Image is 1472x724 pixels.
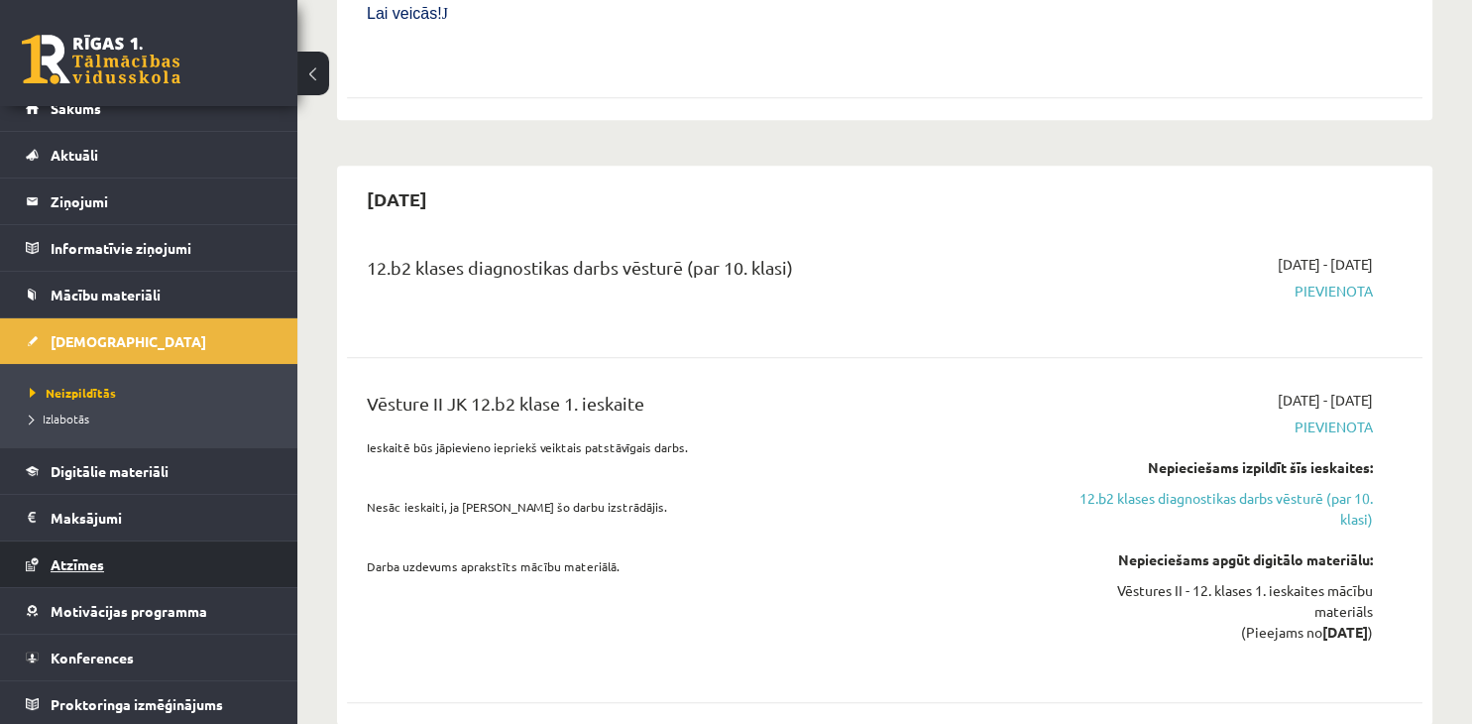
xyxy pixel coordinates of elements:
a: Motivācijas programma [26,588,273,634]
span: Proktoringa izmēģinājums [51,695,223,713]
span: Atzīmes [51,555,104,573]
a: Maksājumi [26,495,273,541]
span: Lai veicās! [367,5,442,22]
span: Pievienota [1058,281,1373,302]
a: Informatīvie ziņojumi [26,225,273,271]
span: [DATE] - [DATE] [1278,254,1373,275]
span: Mācību materiāli [51,286,161,303]
a: Ziņojumi [26,179,273,224]
a: 12.b2 klases diagnostikas darbs vēsturē (par 10. klasi) [1058,488,1373,530]
span: Konferences [51,649,134,666]
div: Vēsture II JK 12.b2 klase 1. ieskaite [367,390,1028,426]
a: Neizpildītās [30,384,278,402]
span: Sākums [51,99,101,117]
a: Rīgas 1. Tālmācības vidusskola [22,35,180,84]
div: 12.b2 klases diagnostikas darbs vēsturē (par 10. klasi) [367,254,1028,291]
span: Izlabotās [30,411,89,426]
div: Vēstures II - 12. klases 1. ieskaites mācību materiāls (Pieejams no ) [1058,580,1373,643]
a: Atzīmes [26,542,273,587]
span: Aktuāli [51,146,98,164]
a: Sākums [26,85,273,131]
p: Darba uzdevums aprakstīts mācību materiālā. [367,557,1028,575]
span: [DATE] - [DATE] [1278,390,1373,411]
span: J [442,5,448,22]
a: Aktuāli [26,132,273,178]
div: Nepieciešams apgūt digitālo materiālu: [1058,549,1373,570]
span: Pievienota [1058,417,1373,437]
span: Digitālie materiāli [51,462,169,480]
p: Ieskaitē būs jāpievieno iepriekš veiktais patstāvīgais darbs. [367,438,1028,456]
p: Nesāc ieskaiti, ja [PERSON_NAME] šo darbu izstrādājis. [367,498,1028,516]
legend: Ziņojumi [51,179,273,224]
span: Neizpildītās [30,385,116,401]
a: Digitālie materiāli [26,448,273,494]
a: Konferences [26,635,273,680]
h2: [DATE] [347,176,447,222]
span: [DEMOGRAPHIC_DATA] [51,332,206,350]
div: Nepieciešams izpildīt šīs ieskaites: [1058,457,1373,478]
strong: [DATE] [1322,623,1368,641]
legend: Informatīvie ziņojumi [51,225,273,271]
legend: Maksājumi [51,495,273,541]
a: Mācību materiāli [26,272,273,317]
a: [DEMOGRAPHIC_DATA] [26,318,273,364]
span: Motivācijas programma [51,602,207,620]
a: Izlabotās [30,410,278,427]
